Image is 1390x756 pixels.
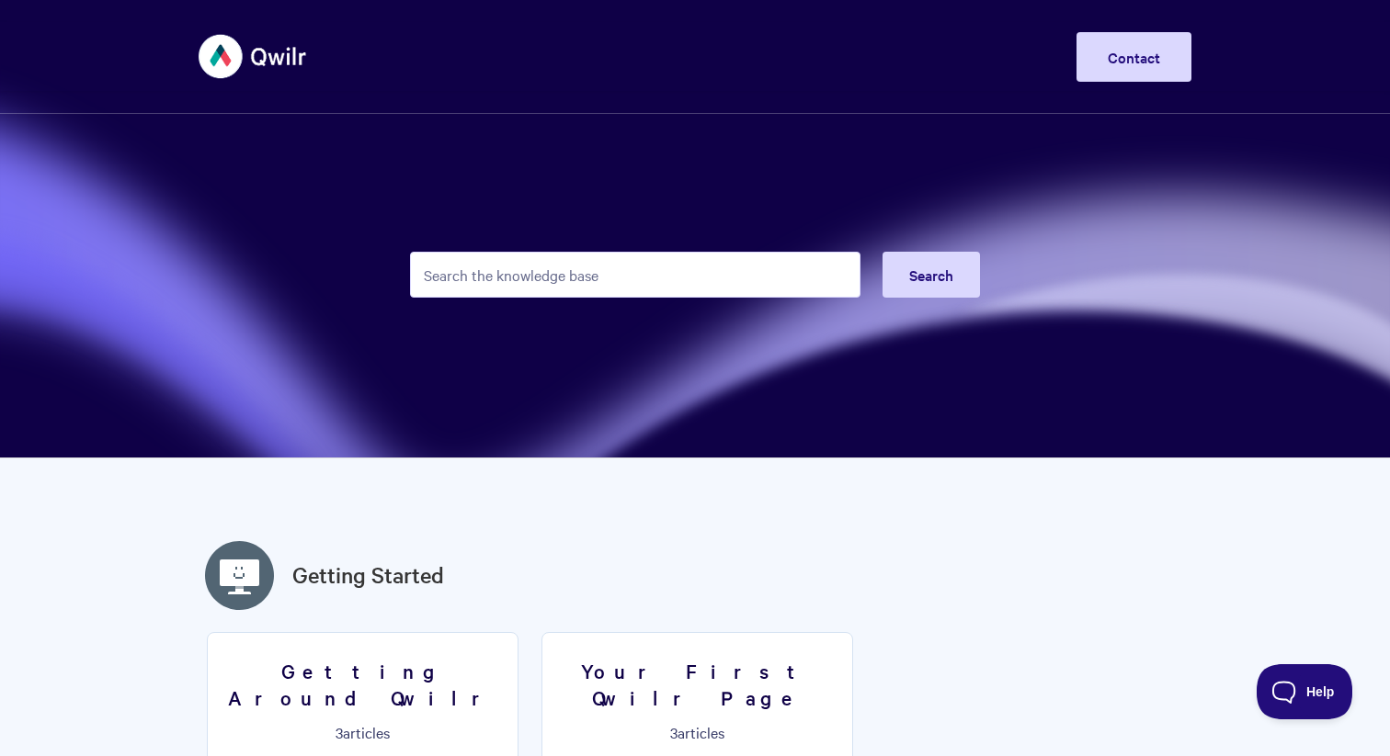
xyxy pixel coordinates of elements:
[292,559,444,592] a: Getting Started
[199,22,308,91] img: Qwilr Help Center
[1257,664,1353,719] iframe: Toggle Customer Support
[883,252,980,298] button: Search
[670,722,678,742] span: 3
[553,658,841,710] h3: Your First Qwilr Page
[909,265,953,285] span: Search
[219,658,507,710] h3: Getting Around Qwilr
[410,252,860,298] input: Search the knowledge base
[553,724,841,740] p: articles
[336,722,343,742] span: 3
[1077,32,1191,82] a: Contact
[219,724,507,740] p: articles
